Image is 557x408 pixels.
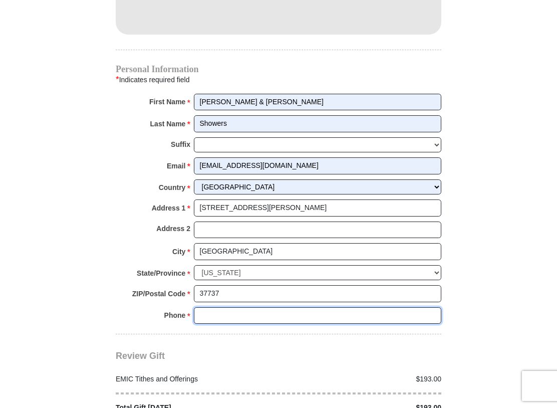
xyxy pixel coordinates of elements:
div: Indicates required field [116,73,441,86]
strong: Suffix [171,137,190,151]
div: EMIC Tithes and Offerings [111,374,279,384]
strong: Email [167,159,185,173]
span: Review Gift [116,351,165,361]
div: $193.00 [278,374,447,384]
strong: City [172,245,185,259]
strong: Last Name [150,117,186,131]
strong: First Name [149,95,185,109]
strong: Country [159,180,186,194]
strong: ZIP/Postal Code [132,287,186,301]
h4: Personal Information [116,65,441,73]
strong: Address 2 [156,222,190,236]
strong: Phone [164,308,186,322]
strong: State/Province [137,266,185,280]
strong: Address 1 [152,201,186,215]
